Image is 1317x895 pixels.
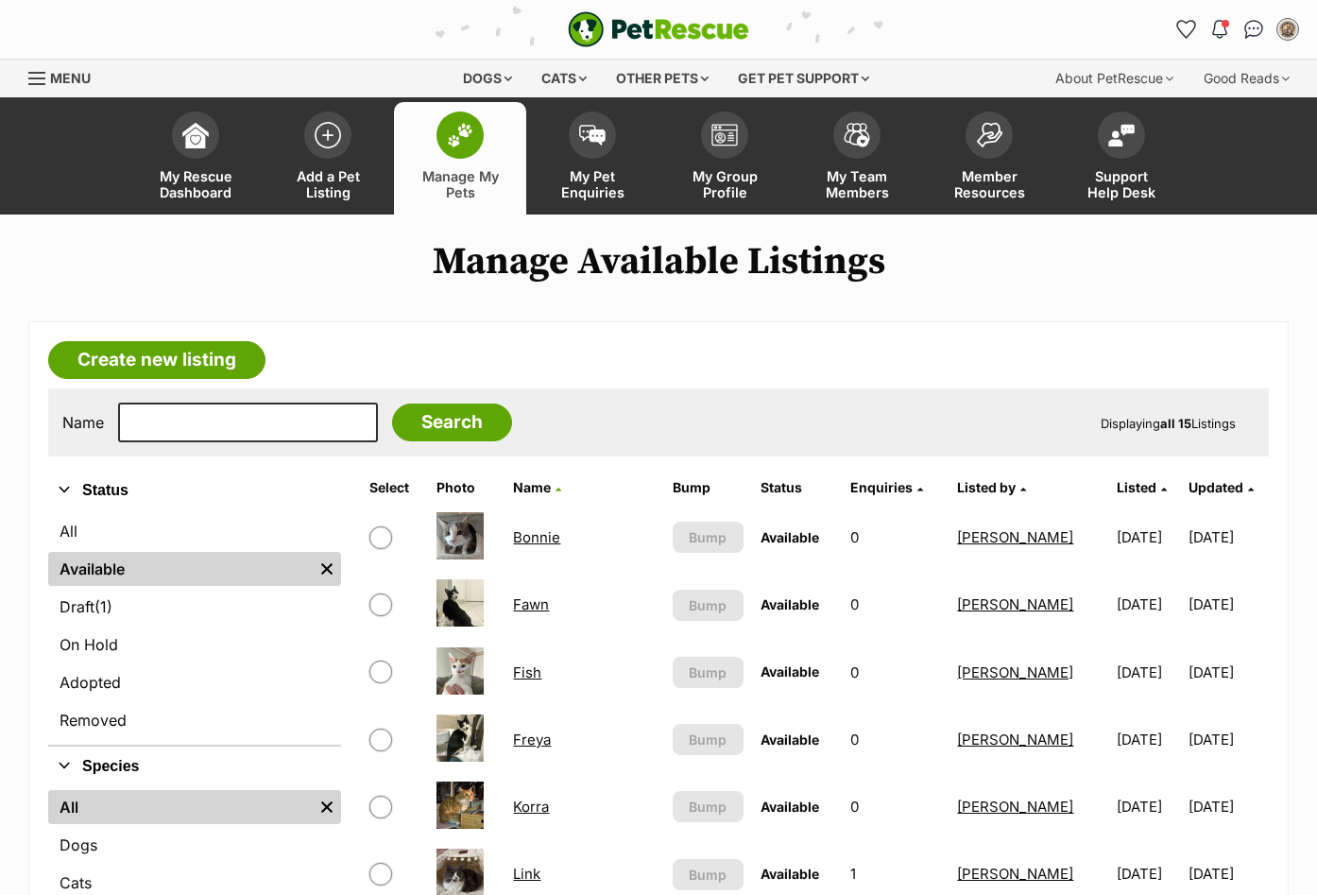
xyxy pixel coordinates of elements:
span: Displaying Listings [1101,416,1236,431]
a: Conversations [1239,14,1269,44]
a: Create new listing [48,341,265,379]
button: Bump [673,859,744,890]
a: My Rescue Dashboard [129,102,262,215]
span: Available [761,596,819,612]
div: Status [48,510,341,745]
span: Name [513,479,551,495]
div: Good Reads [1190,60,1303,97]
img: notifications-46538b983faf8c2785f20acdc204bb7945ddae34d4c08c2a6579f10ce5e182be.svg [1212,20,1227,39]
a: Available [48,552,313,586]
span: Member Resources [947,168,1032,200]
a: Freya [513,731,551,749]
a: Removed [48,703,341,737]
img: logo-e224e6f780fb5917bec1dbf3a21bbac754714ae5b6737aabdf751b685950b380.svg [568,11,749,47]
td: [DATE] [1109,707,1188,772]
td: [DATE] [1189,572,1267,637]
button: Status [48,478,341,503]
span: translation missing: en.admin.listings.index.attributes.enquiries [850,479,913,495]
td: 0 [843,505,948,570]
a: Support Help Desk [1055,102,1188,215]
button: Bump [673,791,744,822]
td: [DATE] [1109,572,1188,637]
span: My Group Profile [682,168,767,200]
span: Available [761,731,819,748]
td: [DATE] [1189,505,1267,570]
span: Manage My Pets [418,168,503,200]
a: Korra [513,798,549,816]
span: Bump [689,797,727,817]
a: Remove filter [313,552,341,586]
a: My Group Profile [658,102,791,215]
div: Dogs [450,60,525,97]
img: team-members-icon-5396bd8760b3fe7c0b43da4ab00e1e3bb1a5d9ba89233759b79545d2d3fc5d0d.svg [844,123,870,147]
a: Listed by [957,479,1026,495]
img: chat-41dd97257d64d25036548639549fe6c8038ab92f7586957e7f3b1b290dea8141.svg [1244,20,1264,39]
span: Add a Pet Listing [285,168,370,200]
td: 0 [843,640,948,705]
a: PetRescue [568,11,749,47]
img: dashboard-icon-eb2f2d2d3e046f16d808141f083e7271f6b2e854fb5c12c21221c1fb7104beca.svg [182,122,209,148]
td: [DATE] [1189,707,1267,772]
a: Add a Pet Listing [262,102,394,215]
td: 0 [843,707,948,772]
a: Dogs [48,828,341,862]
div: Cats [528,60,600,97]
a: [PERSON_NAME] [957,865,1073,883]
span: (1) [94,595,112,618]
a: Name [513,479,561,495]
button: My account [1273,14,1303,44]
button: Bump [673,724,744,755]
strong: all 15 [1160,416,1191,431]
span: Bump [689,595,727,615]
button: Bump [673,590,744,621]
span: Available [761,866,819,882]
span: Bump [689,730,727,749]
a: [PERSON_NAME] [957,663,1073,681]
a: Fish [513,663,541,681]
img: help-desk-icon-fdf02630f3aa405de69fd3d07c3f3aa587a6932b1a1747fa1d2bba05be0121f9.svg [1108,124,1135,146]
img: add-pet-listing-icon-0afa8454b4691262ce3f59096e99ab1cd57d4a30225e0717b998d2c9b9846f56.svg [315,122,341,148]
a: [PERSON_NAME] [957,595,1073,613]
span: Support Help Desk [1079,168,1164,200]
span: Menu [50,70,91,86]
div: Get pet support [725,60,882,97]
a: Adopted [48,665,341,699]
td: [DATE] [1109,505,1188,570]
a: Fawn [513,595,549,613]
a: Updated [1189,479,1254,495]
a: All [48,790,313,824]
a: Enquiries [850,479,923,495]
td: 0 [843,774,948,839]
input: Search [392,404,512,441]
span: Listed [1117,479,1156,495]
a: Link [513,865,540,883]
span: My Team Members [814,168,899,200]
th: Status [753,473,841,503]
a: Member Resources [923,102,1055,215]
button: Bump [673,522,744,553]
span: Available [761,663,819,680]
span: My Rescue Dashboard [153,168,238,200]
td: [DATE] [1109,640,1188,705]
span: Available [761,799,819,815]
a: On Hold [48,628,341,662]
th: Photo [429,473,504,503]
img: member-resources-icon-8e73f808a243e03378d46382f2149f9095a855e16c252ad45f914b54edf8863c.svg [976,122,1002,147]
div: Other pets [603,60,722,97]
a: Remove filter [313,790,341,824]
a: [PERSON_NAME] [957,731,1073,749]
td: 0 [843,572,948,637]
span: Listed by [957,479,1016,495]
button: Notifications [1205,14,1235,44]
button: Bump [673,657,744,688]
th: Bump [665,473,751,503]
span: Available [761,529,819,545]
a: Draft [48,590,341,624]
a: Favourites [1171,14,1201,44]
span: Updated [1189,479,1243,495]
a: Listed [1117,479,1167,495]
a: All [48,514,341,548]
a: Menu [28,60,104,94]
div: About PetRescue [1042,60,1187,97]
img: pet-enquiries-icon-7e3ad2cf08bfb03b45e93fb7055b45f3efa6380592205ae92323e6603595dc1f.svg [579,125,606,146]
